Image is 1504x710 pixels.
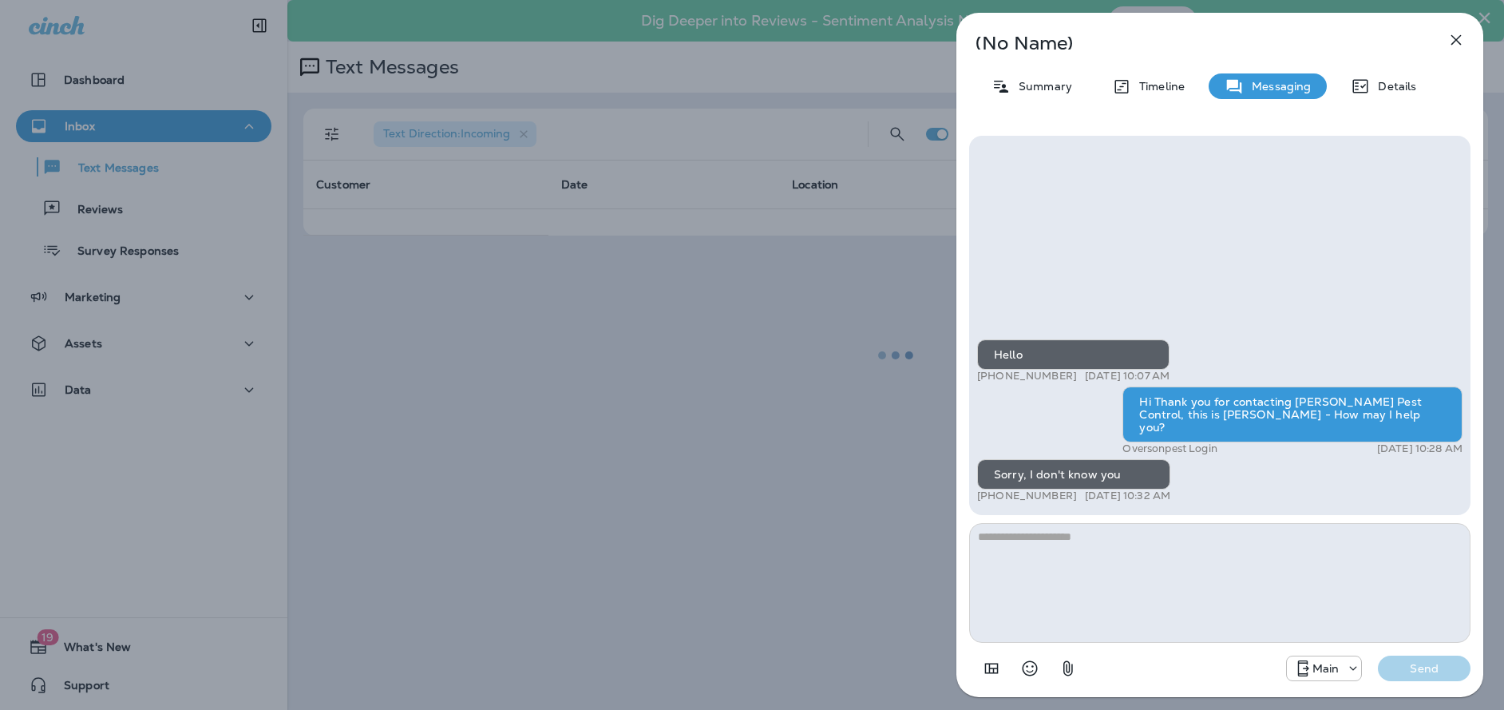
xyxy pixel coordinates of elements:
[1011,80,1072,93] p: Summary
[1122,387,1462,442] div: Hi Thank you for contacting [PERSON_NAME] Pest Control, this is [PERSON_NAME] - How may I help you?
[977,459,1170,490] div: Sorry, I don't know you
[976,652,1007,684] button: Add in a premade template
[977,370,1077,383] p: [PHONE_NUMBER]
[1122,442,1217,455] p: Oversonpest Login
[1131,80,1185,93] p: Timeline
[976,37,1411,50] p: (No Name)
[1287,659,1362,678] div: +1 (480) 400-1835
[977,339,1170,370] div: Hello
[1312,662,1340,675] p: Main
[1377,442,1462,455] p: [DATE] 10:28 AM
[1085,370,1170,383] p: [DATE] 10:07 AM
[1085,490,1170,502] p: [DATE] 10:32 AM
[977,490,1077,502] p: [PHONE_NUMBER]
[1244,80,1311,93] p: Messaging
[1370,80,1416,93] p: Details
[1014,652,1046,684] button: Select an emoji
